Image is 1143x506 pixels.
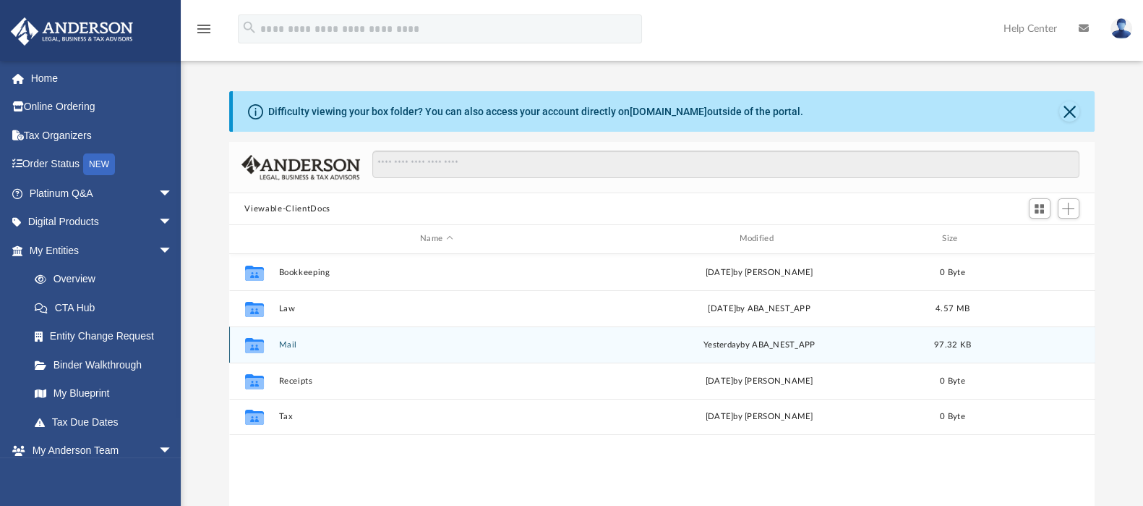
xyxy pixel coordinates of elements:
[10,437,187,465] a: My Anderson Teamarrow_drop_down
[278,412,594,421] button: Tax
[195,20,213,38] i: menu
[923,232,981,245] div: Size
[1029,198,1050,219] button: Switch to Grid View
[83,153,115,175] div: NEW
[10,64,194,93] a: Home
[278,376,594,386] button: Receipts
[703,340,740,348] span: yesterday
[268,104,803,119] div: Difficulty viewing your box folder? You can also access your account directly on outside of the p...
[10,93,194,122] a: Online Ordering
[20,293,194,322] a: CTA Hub
[7,17,137,46] img: Anderson Advisors Platinum Portal
[278,268,594,277] button: Bookkeeping
[158,236,187,266] span: arrow_drop_down
[278,232,594,245] div: Name
[158,179,187,208] span: arrow_drop_down
[1058,198,1079,219] button: Add
[10,208,194,237] a: Digital Productsarrow_drop_down
[158,208,187,237] span: arrow_drop_down
[940,268,965,276] span: 0 Byte
[10,150,194,180] a: Order StatusNEW
[158,437,187,466] span: arrow_drop_down
[940,413,965,421] span: 0 Byte
[372,151,1079,178] input: Search files and folders
[20,322,194,351] a: Entity Change Request
[10,179,194,208] a: Platinum Q&Aarrow_drop_down
[20,379,187,408] a: My Blueprint
[20,265,194,294] a: Overview
[940,376,965,384] span: 0 Byte
[1110,18,1132,39] img: User Pic
[278,340,594,350] button: Mail
[10,236,194,265] a: My Entitiesarrow_drop_down
[195,28,213,38] a: menu
[601,232,917,245] div: Modified
[601,374,917,387] div: [DATE] by [PERSON_NAME]
[988,232,1089,245] div: id
[601,302,917,315] div: [DATE] by ABA_NEST_APP
[241,20,257,35] i: search
[278,304,594,313] button: Law
[936,304,969,312] span: 4.57 MB
[601,338,917,351] div: by ABA_NEST_APP
[235,232,271,245] div: id
[601,266,917,279] div: [DATE] by [PERSON_NAME]
[244,203,330,216] button: Viewable-ClientDocs
[20,408,194,437] a: Tax Due Dates
[10,121,194,150] a: Tax Organizers
[20,350,194,379] a: Binder Walkthrough
[601,410,917,423] div: [DATE] by [PERSON_NAME]
[630,106,707,117] a: [DOMAIN_NAME]
[933,340,970,348] span: 97.32 KB
[1059,101,1079,122] button: Close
